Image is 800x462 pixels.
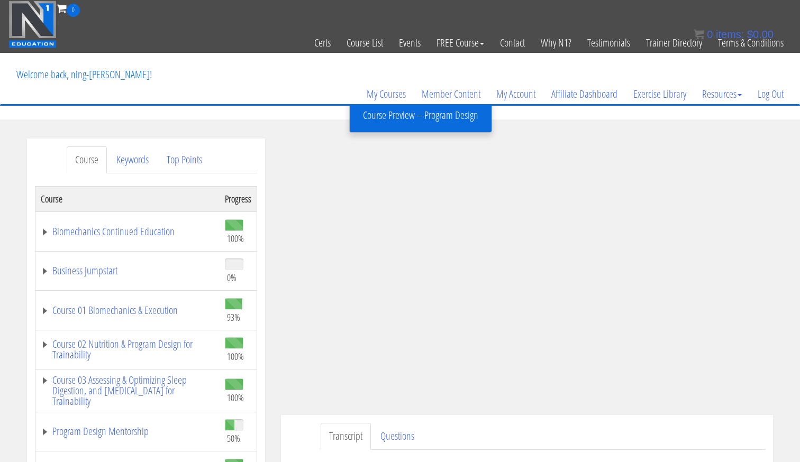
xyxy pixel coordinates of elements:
[321,423,371,450] a: Transcript
[694,69,750,119] a: Resources
[41,426,214,437] a: Program Design Mentorship
[747,29,774,40] bdi: 0.00
[8,1,57,48] img: n1-education
[414,69,488,119] a: Member Content
[227,392,244,403] span: 100%
[35,186,220,211] th: Course
[694,29,774,40] a: 0 items: $0.00
[158,146,211,173] a: Top Points
[747,29,753,40] span: $
[41,339,214,360] a: Course 02 Nutrition & Program Design for Trainability
[227,350,244,362] span: 100%
[750,69,792,119] a: Log Out
[352,106,489,125] a: Course Preview – Program Design
[41,305,214,316] a: Course 01 Biomechanics & Execution
[227,432,240,444] span: 50%
[543,69,625,119] a: Affiliate Dashboard
[372,423,423,450] a: Questions
[716,29,744,40] span: items:
[41,375,214,406] a: Course 03 Assessing & Optimizing Sleep Digestion, and [MEDICAL_DATA] for Trainability
[227,233,244,244] span: 100%
[710,17,792,69] a: Terms & Conditions
[67,4,80,17] span: 0
[8,53,160,96] p: Welcome back, ning-[PERSON_NAME]!
[359,69,414,119] a: My Courses
[694,29,704,40] img: icon11.png
[220,186,257,211] th: Progress
[429,17,492,69] a: FREE Course
[57,1,80,15] a: 0
[67,146,107,173] a: Course
[533,17,579,69] a: Why N1?
[227,272,237,283] span: 0%
[227,311,240,323] span: 93%
[488,69,543,119] a: My Account
[391,17,429,69] a: Events
[625,69,694,119] a: Exercise Library
[108,146,157,173] a: Keywords
[492,17,533,69] a: Contact
[339,17,391,69] a: Course List
[707,29,713,40] span: 0
[41,226,214,237] a: Biomechanics Continued Education
[579,17,638,69] a: Testimonials
[41,265,214,276] a: Business Jumpstart
[638,17,710,69] a: Trainer Directory
[306,17,339,69] a: Certs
